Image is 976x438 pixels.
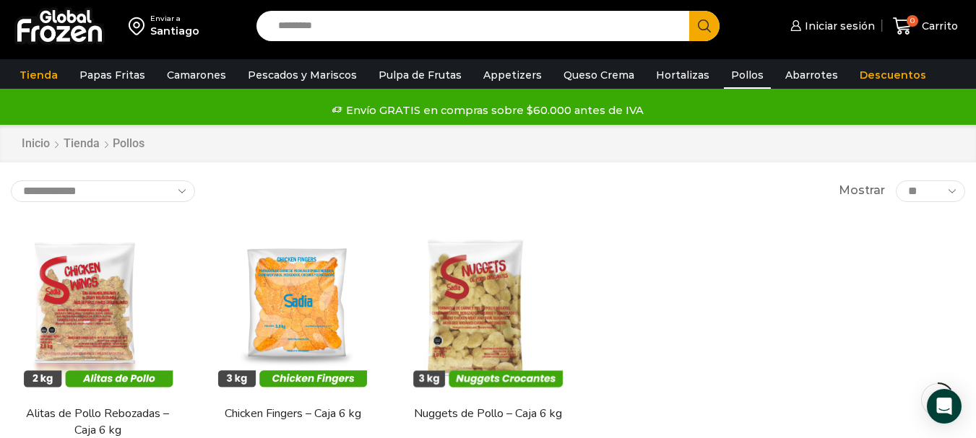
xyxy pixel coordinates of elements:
span: 0 [907,15,918,27]
a: Descuentos [852,61,933,89]
span: Mostrar [839,183,885,199]
a: Pollos [724,61,771,89]
a: Pescados y Mariscos [241,61,364,89]
a: Camarones [160,61,233,89]
a: Nuggets de Pollo – Caja 6 kg [410,406,566,422]
a: Chicken Fingers – Caja 6 kg [215,406,371,422]
span: Iniciar sesión [801,19,875,33]
div: Enviar a [150,14,199,24]
nav: Breadcrumb [21,136,144,152]
a: Appetizers [476,61,549,89]
h1: Pollos [113,136,144,150]
a: Abarrotes [778,61,845,89]
button: Search button [689,11,720,41]
img: address-field-icon.svg [129,14,150,38]
a: Tienda [12,61,65,89]
div: Santiago [150,24,199,38]
a: Inicio [21,136,51,152]
a: Tienda [63,136,100,152]
a: 0 Carrito [889,9,962,43]
a: Pulpa de Frutas [371,61,469,89]
select: Pedido de la tienda [11,180,195,202]
div: Open Intercom Messenger [927,389,962,424]
a: Queso Crema [556,61,642,89]
span: Carrito [918,19,958,33]
a: Iniciar sesión [787,12,875,40]
a: Papas Fritas [72,61,152,89]
a: Hortalizas [649,61,717,89]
